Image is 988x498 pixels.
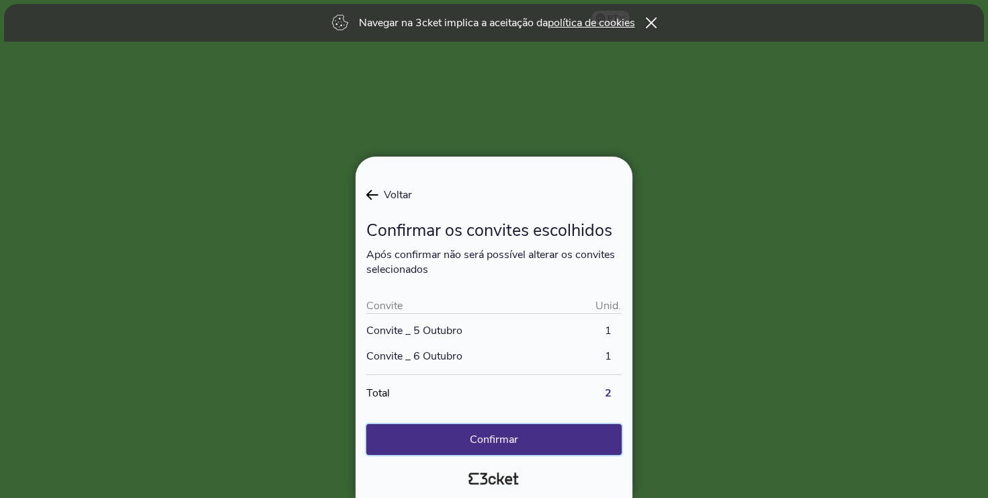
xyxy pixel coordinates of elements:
span: Total [366,386,390,401]
span: 1 [605,349,612,364]
p: Navegar na 3cket implica a aceitação da [359,15,635,30]
span: Voltar [378,188,412,202]
p: Após confirmar não será possível alterar os convites selecionados [366,247,622,277]
p: Confirmar os convites escolhidos [366,219,622,242]
a: política de cookies [548,15,635,30]
span: Convite _ 5 Outubro [366,323,462,338]
span: Convite [366,298,403,313]
span: 2 [595,386,622,401]
span: 1 [605,323,612,338]
span: Convite _ 6 Outubro [366,349,462,364]
span: Unid. [595,298,622,313]
button: Confirmar [366,424,622,455]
